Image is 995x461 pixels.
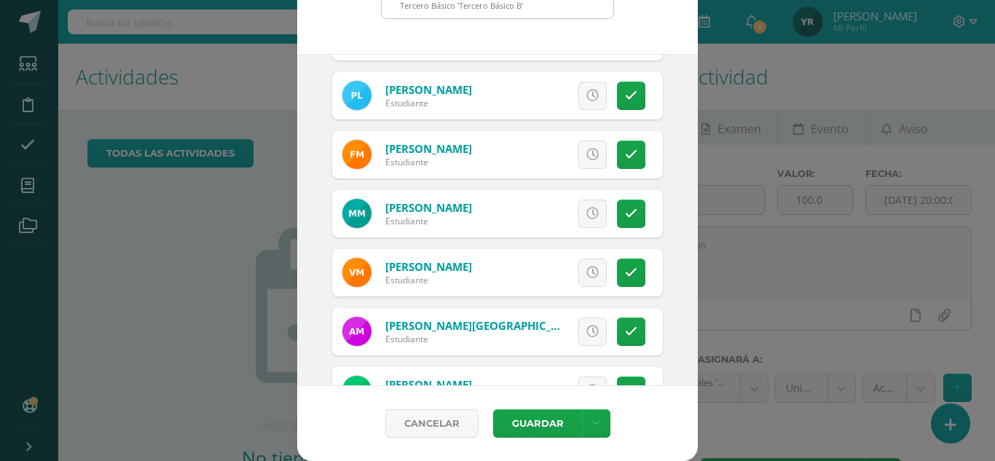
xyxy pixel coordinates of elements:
[385,333,560,345] div: Estudiante
[385,259,472,274] a: [PERSON_NAME]
[342,140,371,169] img: a538a0ca8dd0689b212ece709589f4fc.png
[385,156,472,168] div: Estudiante
[385,274,472,286] div: Estudiante
[385,200,472,215] a: [PERSON_NAME]
[342,258,371,287] img: 06b74364318256e0e3343537f367ac58.png
[493,409,582,438] button: Guardar
[342,199,371,228] img: d402a40287f53b7a216647d2459598ea.png
[385,97,472,109] div: Estudiante
[385,141,472,156] a: [PERSON_NAME]
[342,81,371,110] img: cdd60de3c6f06e333c35f7394193334b.png
[385,377,472,392] a: [PERSON_NAME]
[342,376,371,405] img: bb645febf797de01e739ad30664effc6.png
[385,409,479,438] a: Cancelar
[385,82,472,97] a: [PERSON_NAME]
[342,317,371,346] img: 51e42d32d7e1ca3988816d50e7940d54.png
[385,215,472,227] div: Estudiante
[385,318,583,333] a: [PERSON_NAME][GEOGRAPHIC_DATA]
